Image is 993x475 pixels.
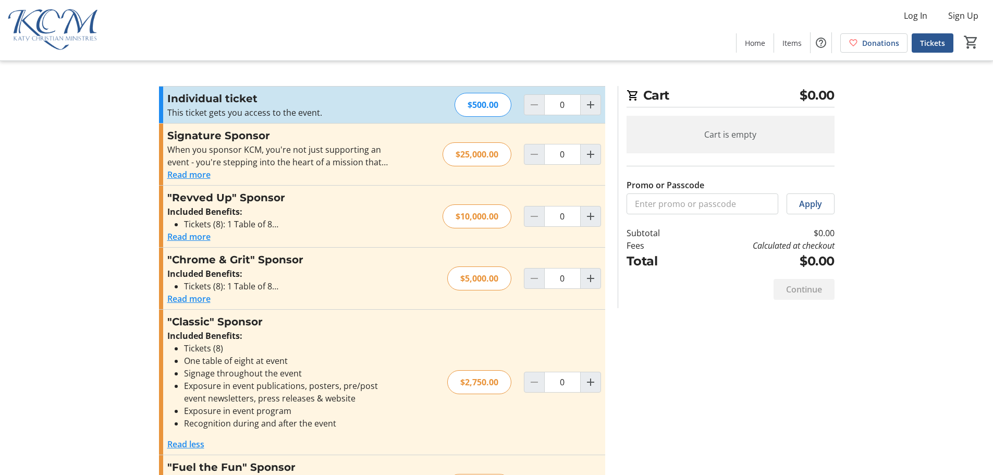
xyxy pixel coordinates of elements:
div: Cart is empty [627,116,835,153]
button: Log In [896,7,936,24]
h2: Cart [627,86,835,107]
li: Signage throughout the event [184,367,395,380]
strong: Included Benefits: [167,206,242,217]
button: Read more [167,293,211,305]
h3: "Fuel the Fun" Sponsor [167,459,395,475]
div: $10,000.00 [443,204,511,228]
strong: Included Benefits: [167,268,242,279]
h3: Signature Sponsor [167,128,395,143]
button: Apply [787,193,835,214]
button: Increment by one [581,95,600,115]
span: Home [745,38,765,48]
input: "Classic" Sponsor Quantity [544,372,581,393]
button: Increment by one [581,269,600,288]
button: Increment by one [581,144,600,164]
li: Tickets (8): 1 Table of 8 [184,218,395,230]
button: Help [811,32,831,53]
a: Tickets [912,33,953,53]
img: Katy Christian Ministries's Logo [6,4,99,56]
span: Donations [862,38,899,48]
strong: Included Benefits: [167,330,242,342]
li: Exposure in event program [184,405,395,417]
button: Read less [167,438,204,450]
li: One table of eight at event [184,355,395,367]
input: Signature Sponsor Quantity [544,144,581,165]
span: $0.00 [800,86,835,105]
label: Promo or Passcode [627,179,704,191]
td: Calculated at checkout [686,239,834,252]
input: "Chrome & Grit" Sponsor Quantity [544,268,581,289]
td: $0.00 [686,227,834,239]
button: Read more [167,168,211,181]
input: "Revved Up" Sponsor Quantity [544,206,581,227]
td: Fees [627,239,687,252]
h3: Individual ticket [167,91,395,106]
td: Total [627,252,687,271]
div: $25,000.00 [443,142,511,166]
span: Sign Up [948,9,978,22]
span: Apply [799,198,822,210]
span: Tickets [920,38,945,48]
button: Read more [167,230,211,243]
button: Cart [962,33,980,52]
div: $2,750.00 [447,370,511,394]
a: Donations [840,33,908,53]
div: $500.00 [455,93,511,117]
button: Increment by one [581,372,600,392]
h3: "Revved Up" Sponsor [167,190,395,205]
li: Recognition during and after the event [184,417,395,430]
td: $0.00 [686,252,834,271]
td: Subtotal [627,227,687,239]
li: Tickets (8): 1 Table of 8 [184,280,395,293]
span: Items [782,38,802,48]
div: When you sponsor KCM, you're not just supporting an event - you're stepping into the heart of a m... [167,143,395,168]
input: Enter promo or passcode [627,193,778,214]
span: Log In [904,9,927,22]
div: This ticket gets you access to the event. [167,106,395,119]
button: Increment by one [581,206,600,226]
a: Items [774,33,810,53]
div: $5,000.00 [447,266,511,290]
input: Individual ticket Quantity [544,94,581,115]
a: Home [737,33,774,53]
h3: "Classic" Sponsor [167,314,395,330]
li: Tickets (8) [184,342,395,355]
li: Exposure in event publications, posters, pre/post event newsletters, press releases & website [184,380,395,405]
h3: "Chrome & Grit" Sponsor [167,252,395,267]
button: Sign Up [940,7,987,24]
